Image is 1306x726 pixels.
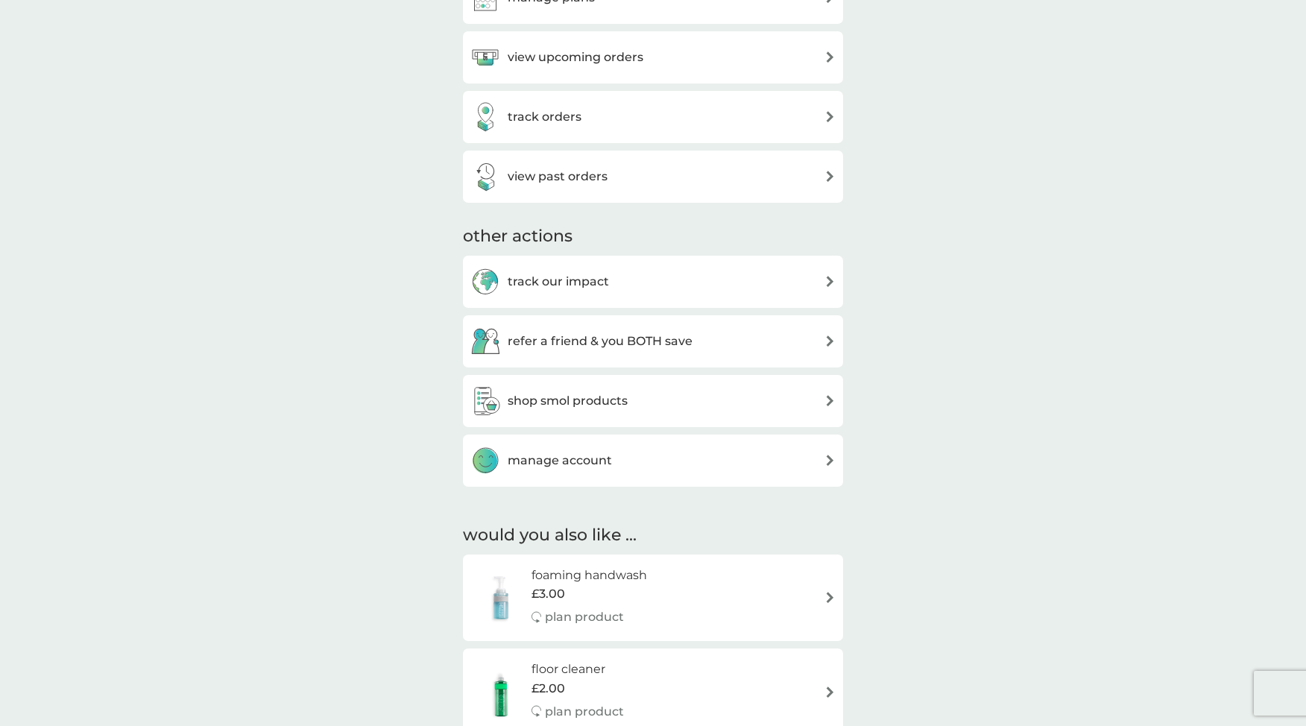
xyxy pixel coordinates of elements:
h3: view past orders [508,167,608,186]
p: plan product [545,607,624,627]
h3: view upcoming orders [508,48,643,67]
img: arrow right [824,395,836,406]
h6: floor cleaner [531,660,624,679]
img: arrow right [824,276,836,287]
span: £3.00 [531,584,565,604]
img: arrow right [824,111,836,122]
h3: shop smol products [508,391,628,411]
h3: refer a friend & you BOTH save [508,332,693,351]
p: plan product [545,702,624,722]
h3: other actions [463,225,572,248]
h2: would you also like ... [463,524,843,547]
img: arrow right [824,51,836,63]
span: £2.00 [531,679,565,698]
img: arrow right [824,171,836,182]
img: arrow right [824,455,836,466]
h6: foaming handwash [531,566,647,585]
h3: track our impact [508,272,609,291]
h3: manage account [508,451,612,470]
img: arrow right [824,686,836,698]
h3: track orders [508,107,581,127]
img: arrow right [824,335,836,347]
img: arrow right [824,592,836,603]
img: floor cleaner [470,666,531,719]
img: foaming handwash [470,572,531,624]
